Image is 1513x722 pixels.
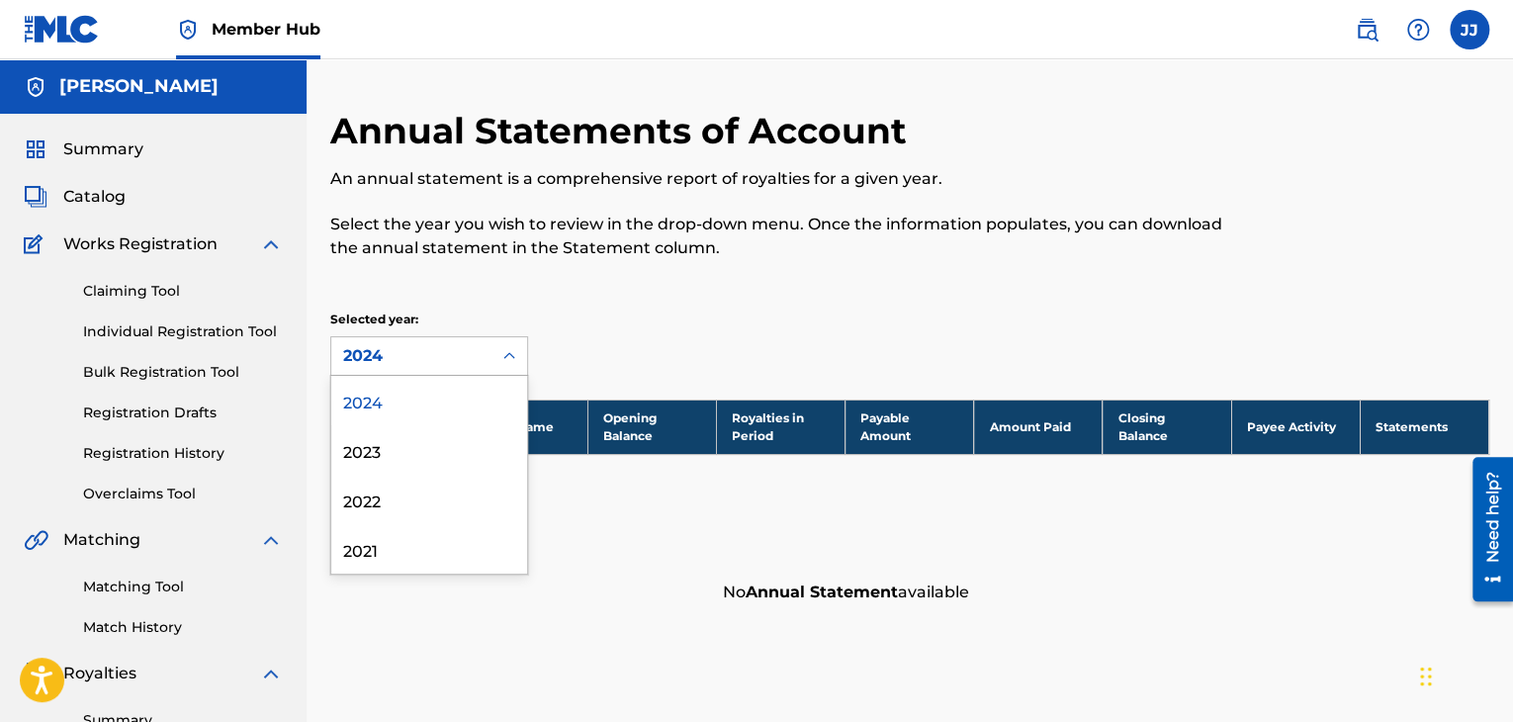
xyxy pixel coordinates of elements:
[974,400,1103,454] th: Amount Paid
[1347,10,1386,49] a: Public Search
[716,400,845,454] th: Royalties in Period
[1458,450,1513,609] iframe: Resource Center
[845,400,974,454] th: Payable Amount
[63,137,143,161] span: Summary
[83,281,283,302] a: Claiming Tool
[24,662,47,685] img: Royalties
[83,403,283,423] a: Registration Drafts
[343,344,480,368] div: 2024
[330,213,1222,260] p: Select the year you wish to review in the drop-down menu. Once the information populates, you can...
[331,376,527,425] div: 2024
[63,662,136,685] span: Royalties
[59,75,219,98] h5: Jonathan Jones
[212,18,320,41] span: Member Hub
[1231,400,1360,454] th: Payee Activity
[24,75,47,99] img: Accounts
[83,577,283,597] a: Matching Tool
[24,185,126,209] a: CatalogCatalog
[1355,18,1379,42] img: search
[331,425,527,475] div: 2023
[587,400,716,454] th: Opening Balance
[63,232,218,256] span: Works Registration
[24,528,48,552] img: Matching
[1450,10,1489,49] div: User Menu
[1414,627,1513,722] iframe: Chat Widget
[83,443,283,464] a: Registration History
[1398,10,1438,49] div: Help
[1406,18,1430,42] img: help
[63,185,126,209] span: Catalog
[746,583,898,601] strong: Annual Statement
[24,232,49,256] img: Works Registration
[24,15,100,44] img: MLC Logo
[330,109,917,153] h2: Annual Statements of Account
[1360,400,1488,454] th: Statements
[63,528,140,552] span: Matching
[83,362,283,383] a: Bulk Registration Tool
[259,232,283,256] img: expand
[83,321,283,342] a: Individual Registration Tool
[24,137,47,161] img: Summary
[1103,400,1231,454] th: Closing Balance
[259,528,283,552] img: expand
[331,524,527,574] div: 2021
[83,484,283,504] a: Overclaims Tool
[259,662,283,685] img: expand
[24,137,143,161] a: SummarySummary
[330,167,1222,191] p: An annual statement is a comprehensive report of royalties for a given year.
[713,571,1489,614] div: No available
[331,475,527,524] div: 2022
[1420,647,1432,706] div: Drag
[83,617,283,638] a: Match History
[330,311,528,328] p: Selected year:
[24,185,47,209] img: Catalog
[176,18,200,42] img: Top Rightsholder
